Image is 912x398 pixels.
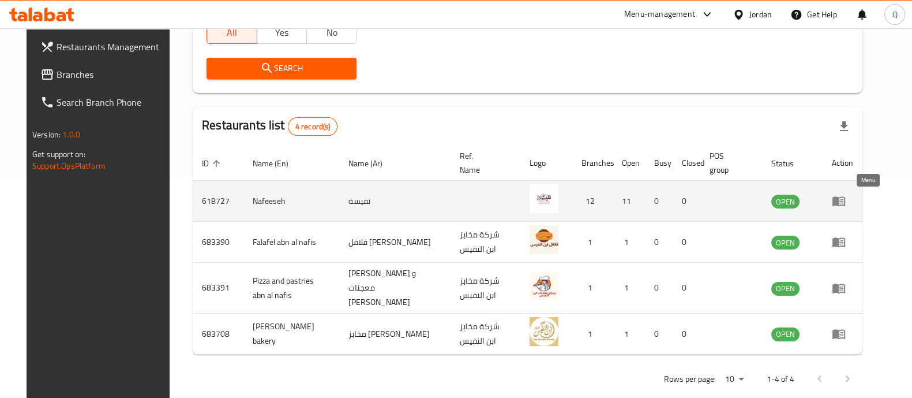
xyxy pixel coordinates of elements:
[832,235,853,249] div: Menu
[207,58,356,79] button: Search
[572,314,613,355] td: 1
[645,222,673,263] td: 0
[771,328,800,341] span: OPEN
[32,158,106,173] a: Support.OpsPlatform
[451,314,520,355] td: شركة مخابز ابن النفيس
[288,117,338,136] div: Total records count
[892,8,897,21] span: Q
[613,181,645,222] td: 11
[673,222,700,263] td: 0
[530,271,558,300] img: Pizza and pastries abn al nafis
[613,263,645,314] td: 1
[572,222,613,263] td: 1
[57,68,170,81] span: Branches
[193,222,243,263] td: 683390
[193,181,243,222] td: 618727
[193,263,243,314] td: 683391
[530,317,558,346] img: Ibn Al-Nafis bakery
[572,181,613,222] td: 12
[62,127,80,142] span: 1.0.0
[262,24,302,41] span: Yes
[572,146,613,181] th: Branches
[645,314,673,355] td: 0
[613,314,645,355] td: 1
[31,33,179,61] a: Restaurants Management
[31,88,179,116] a: Search Branch Phone
[339,314,451,355] td: مخابز [PERSON_NAME]
[339,181,451,222] td: نفيسة
[823,146,862,181] th: Action
[530,184,558,213] img: Nafeeseh
[645,263,673,314] td: 0
[673,146,700,181] th: Closed
[832,281,853,295] div: Menu
[348,157,397,170] span: Name (Ar)
[771,195,800,209] span: OPEN
[207,21,257,44] button: All
[613,146,645,181] th: Open
[767,372,794,386] p: 1-4 of 4
[645,146,673,181] th: Busy
[460,149,506,177] span: Ref. Name
[613,222,645,263] td: 1
[673,181,700,222] td: 0
[212,24,252,41] span: All
[339,222,451,263] td: فلافل [PERSON_NAME]
[710,149,748,177] span: POS group
[645,181,673,222] td: 0
[243,263,339,314] td: Pizza and pastries abn al nafis
[57,40,170,54] span: Restaurants Management
[530,225,558,254] img: Falafel abn al nafis
[771,282,800,295] span: OPEN
[624,8,695,21] div: Menu-management
[311,24,352,41] span: No
[216,61,347,76] span: Search
[288,121,337,132] span: 4 record(s)
[771,236,800,250] span: OPEN
[193,314,243,355] td: 683708
[832,327,853,341] div: Menu
[572,263,613,314] td: 1
[664,372,716,386] p: Rows per page:
[830,113,858,140] div: Export file
[202,157,224,170] span: ID
[673,314,700,355] td: 0
[720,371,748,388] div: Rows per page:
[257,21,307,44] button: Yes
[193,146,862,355] table: enhanced table
[451,263,520,314] td: شركة مخابز ابن النفيس
[451,222,520,263] td: شركة مخابز ابن النفيس
[771,157,809,170] span: Status
[243,314,339,355] td: [PERSON_NAME] bakery
[32,127,61,142] span: Version:
[520,146,572,181] th: Logo
[32,147,85,162] span: Get support on:
[243,222,339,263] td: Falafel abn al nafis
[31,61,179,88] a: Branches
[243,181,339,222] td: Nafeeseh
[57,95,170,109] span: Search Branch Phone
[673,263,700,314] td: 0
[306,21,356,44] button: No
[771,328,800,341] div: OPEN
[749,8,772,21] div: Jordan
[253,157,303,170] span: Name (En)
[771,236,800,250] div: OPEN
[339,263,451,314] td: [PERSON_NAME] و معجنات [PERSON_NAME]
[202,117,337,136] h2: Restaurants list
